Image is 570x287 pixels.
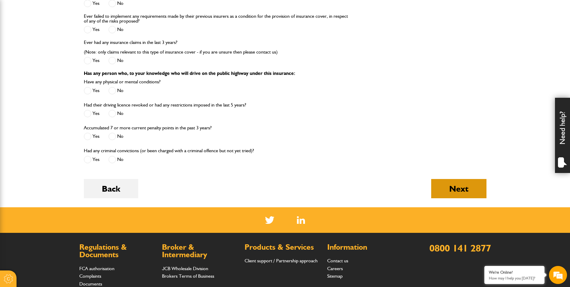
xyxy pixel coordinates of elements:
h2: Regulations & Documents [79,243,156,259]
a: Documents [79,281,102,287]
label: Had their driving licence revoked or had any restrictions imposed in the last 5 years? [84,103,246,107]
a: Contact us [327,258,348,264]
a: Brokers Terms of Business [162,273,214,279]
label: No [108,133,123,140]
label: No [108,26,123,33]
textarea: Type your message and hit 'Enter' [8,109,110,180]
label: Yes [84,26,99,33]
a: Sitemap [327,273,343,279]
h2: Products & Services [245,243,321,251]
a: Client support / Partnership approach [245,258,318,264]
label: No [108,110,123,117]
label: Had any criminal convictions (or been charged with a criminal offence but not yet tried)? [84,148,254,153]
em: Start Chat [82,185,109,193]
p: How may I help you today? [489,276,540,280]
label: No [108,156,123,163]
label: Ever had any insurance claims in the last 3 years? (Note: only claims relevant to this type of in... [84,40,278,54]
label: No [108,57,123,64]
a: JCB Wholesale Division [162,266,208,271]
label: Yes [84,110,99,117]
img: Twitter [265,216,274,224]
label: Yes [84,133,99,140]
label: Ever failed to implement any requirements made by their previous insurers as a condition for the ... [84,14,349,23]
label: No [108,87,123,94]
a: FCA authorisation [79,266,114,271]
a: 0800 141 2877 [429,242,491,254]
img: Linked In [297,216,305,224]
div: Chat with us now [31,34,101,42]
button: Back [84,179,138,198]
p: Has any person who, to your knowledge who will drive on the public highway under this insurance: [84,71,486,76]
label: Yes [84,156,99,163]
a: LinkedIn [297,216,305,224]
input: Enter your email address [8,73,110,87]
label: Have any physical or mental conditions? [84,79,160,84]
button: Next [431,179,486,198]
input: Enter your last name [8,56,110,69]
div: We're Online! [489,270,540,275]
h2: Broker & Intermediary [162,243,239,259]
div: Need help? [555,98,570,173]
label: Accumulated 7 or more current penalty points in the past 3 years? [84,125,212,130]
label: Yes [84,57,99,64]
a: Careers [327,266,343,271]
img: d_20077148190_company_1631870298795_20077148190 [10,33,25,42]
h2: Information [327,243,404,251]
a: Complaints [79,273,101,279]
label: Yes [84,87,99,94]
div: Minimize live chat window [99,3,113,17]
input: Enter your phone number [8,91,110,104]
